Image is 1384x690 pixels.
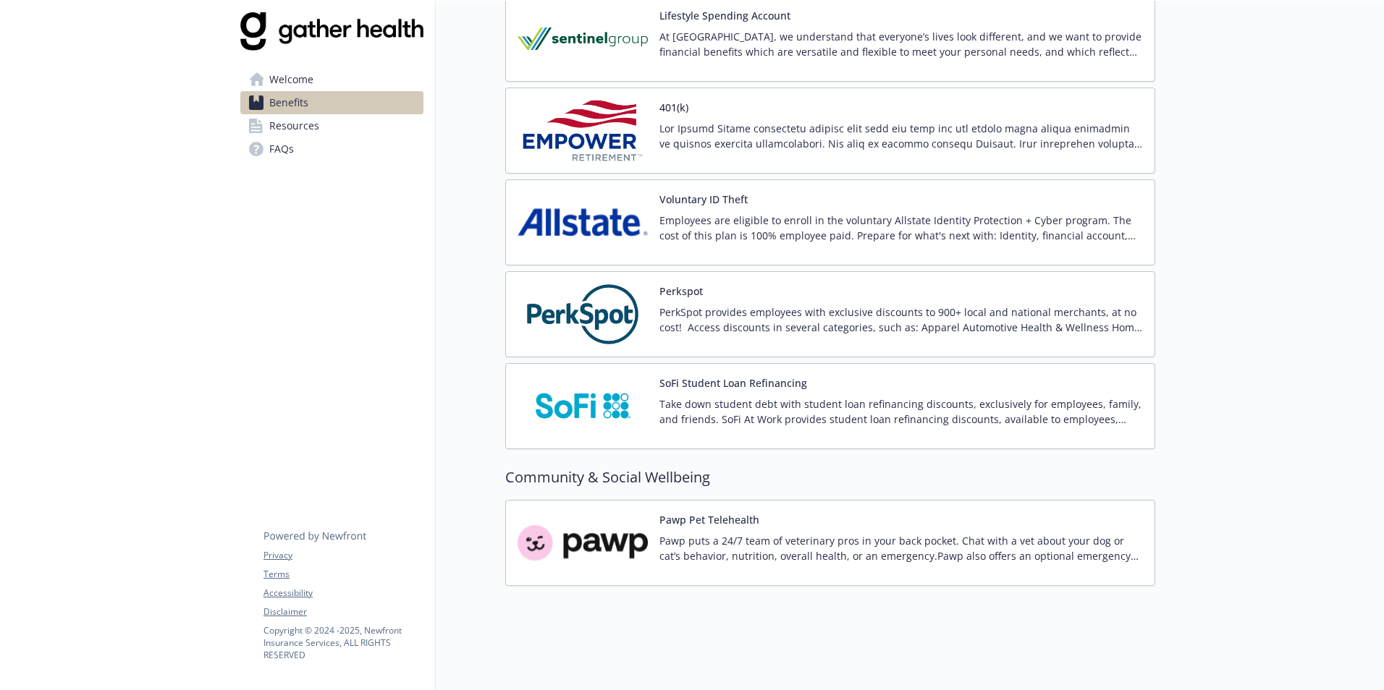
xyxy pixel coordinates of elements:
[659,192,748,207] button: Voluntary ID Theft
[505,467,1155,488] h2: Community & Social Wellbeing
[518,512,648,574] img: Pawp carrier logo
[518,8,648,69] img: Sentinel Insurance Company, Ltd. carrier logo
[659,100,688,115] button: 401(k)
[659,29,1143,59] p: At [GEOGRAPHIC_DATA], we understand that everyone’s lives look different, and we want to provide ...
[659,284,703,299] button: Perkspot
[263,605,423,618] a: Disclaimer
[518,100,648,161] img: Empower Retirement carrier logo
[518,375,648,437] img: SoFi carrier logo
[263,587,423,600] a: Accessibility
[659,375,807,391] button: SoFi Student Loan Refinancing
[659,533,1143,563] p: Pawp puts a 24/7 team of veterinary pros in your back pocket. Chat with a vet about your dog or c...
[659,304,1143,335] p: PerkSpot provides employees with exclusive discounts to 900+ local and national merchants, at no ...
[269,114,319,137] span: Resources
[659,512,759,527] button: Pawp Pet Telehealth
[240,137,423,161] a: FAQs
[269,91,308,114] span: Benefits
[659,213,1143,243] p: Employees are eligible to enroll in the voluntary Allstate Identity Protection + Cyber program. T...
[659,8,790,23] button: Lifestyle Spending Account
[518,192,648,253] img: Allstate Benefits carrier logo
[659,396,1143,427] p: Take down student debt with student loan refinancing discounts, exclusively for employees, family...
[263,624,423,661] p: Copyright © 2024 - 2025 , Newfront Insurance Services, ALL RIGHTS RESERVED
[659,121,1143,151] p: Lor Ipsumd Sitame consectetu adipisc elit sedd eiu temp inc utl etdolo magna aliqua enimadmin ve ...
[240,114,423,137] a: Resources
[518,284,648,345] img: PerkSpot carrier logo
[263,549,423,562] a: Privacy
[240,91,423,114] a: Benefits
[240,68,423,91] a: Welcome
[263,568,423,581] a: Terms
[269,68,313,91] span: Welcome
[269,137,294,161] span: FAQs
